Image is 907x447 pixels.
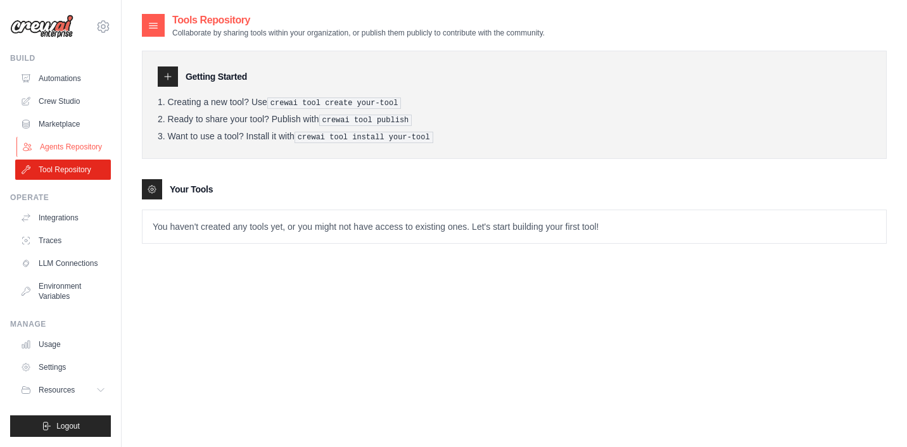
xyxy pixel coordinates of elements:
[186,70,247,83] h3: Getting Started
[10,319,111,329] div: Manage
[158,97,871,109] li: Creating a new tool? Use
[16,137,112,157] a: Agents Repository
[319,115,412,126] pre: crewai tool publish
[10,53,111,63] div: Build
[10,192,111,203] div: Operate
[15,208,111,228] a: Integrations
[39,385,75,395] span: Resources
[158,131,871,143] li: Want to use a tool? Install it with
[15,114,111,134] a: Marketplace
[170,183,213,196] h3: Your Tools
[172,13,545,28] h2: Tools Repository
[15,230,111,251] a: Traces
[10,415,111,437] button: Logout
[295,132,433,143] pre: crewai tool install your-tool
[15,91,111,111] a: Crew Studio
[158,114,871,126] li: Ready to share your tool? Publish with
[267,98,402,109] pre: crewai tool create your-tool
[56,421,80,431] span: Logout
[10,15,73,39] img: Logo
[15,276,111,306] a: Environment Variables
[15,253,111,274] a: LLM Connections
[15,68,111,89] a: Automations
[15,334,111,355] a: Usage
[15,357,111,377] a: Settings
[15,380,111,400] button: Resources
[143,210,886,243] p: You haven't created any tools yet, or you might not have access to existing ones. Let's start bui...
[15,160,111,180] a: Tool Repository
[172,28,545,38] p: Collaborate by sharing tools within your organization, or publish them publicly to contribute wit...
